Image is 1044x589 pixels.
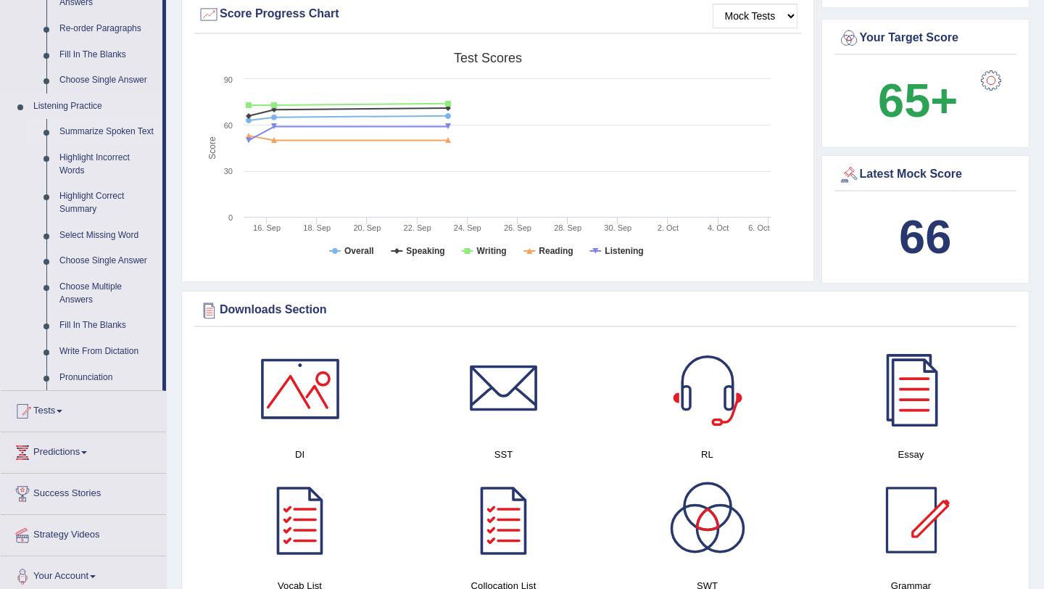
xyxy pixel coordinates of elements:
a: Fill In The Blanks [53,42,162,68]
a: Fill In The Blanks [53,313,162,339]
tspan: 22. Sep [404,223,431,232]
tspan: 24. Sep [454,223,481,232]
div: Score Progress Chart [198,4,797,25]
div: Downloads Section [198,300,1013,321]
h4: DI [205,447,394,462]
a: Listening Practice [27,94,162,120]
a: Select Missing Word [53,223,162,249]
b: 65+ [878,74,958,127]
tspan: 6. Oct [748,223,769,232]
a: Choose Single Answer [53,67,162,94]
div: Latest Mock Score [838,164,1014,186]
tspan: Listening [605,246,643,256]
tspan: Overall [344,246,374,256]
a: Choose Multiple Answers [53,274,162,313]
h4: SST [409,447,598,462]
text: 90 [224,75,233,84]
tspan: 18. Sep [303,223,331,232]
a: Strategy Videos [1,515,166,551]
text: 60 [224,121,233,130]
h4: RL [613,447,802,462]
tspan: Score [207,136,217,160]
a: Choose Single Answer [53,248,162,274]
tspan: 16. Sep [253,223,281,232]
a: Predictions [1,432,166,469]
a: Success Stories [1,474,166,510]
a: Pronunciation [53,365,162,391]
tspan: 26. Sep [504,223,531,232]
text: 0 [228,213,233,222]
a: Highlight Incorrect Words [53,145,162,184]
text: 30 [224,167,233,176]
tspan: Test scores [454,51,522,65]
tspan: 28. Sep [554,223,581,232]
tspan: 20. Sep [353,223,381,232]
a: Highlight Correct Summary [53,184,162,222]
h4: Essay [816,447,1006,462]
div: Your Target Score [838,28,1014,49]
a: Re-order Paragraphs [53,16,162,42]
b: 66 [899,210,951,263]
tspan: Reading [539,246,573,256]
a: Summarize Spoken Text [53,119,162,145]
tspan: 4. Oct [708,223,729,232]
tspan: 2. Oct [658,223,679,232]
tspan: Speaking [406,246,444,256]
a: Tests [1,391,166,427]
a: Write From Dictation [53,339,162,365]
tspan: 30. Sep [604,223,631,232]
tspan: Writing [477,246,507,256]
